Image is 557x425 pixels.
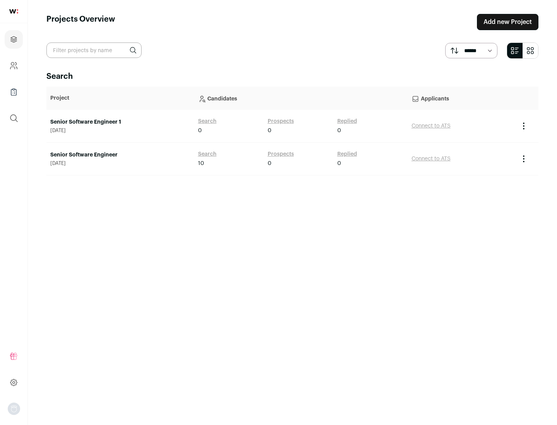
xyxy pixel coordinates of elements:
[46,14,115,30] h1: Projects Overview
[477,14,538,30] a: Add new Project
[46,71,538,82] h2: Search
[268,127,272,134] span: 0
[337,160,341,167] span: 0
[198,127,202,134] span: 0
[8,403,20,415] img: nopic.png
[268,160,272,167] span: 0
[412,123,451,129] a: Connect to ATS
[519,154,528,163] button: Project Actions
[198,117,217,125] a: Search
[50,127,190,134] span: [DATE]
[50,160,190,167] span: [DATE]
[5,30,23,49] a: Projects
[519,121,528,131] button: Project Actions
[268,150,294,158] a: Prospects
[46,42,142,58] input: Filter projects by name
[337,117,357,125] a: Replied
[268,117,294,125] a: Prospects
[8,403,20,415] button: Open dropdown
[5,83,23,101] a: Company Lists
[337,127,341,134] span: 0
[412,156,451,161] a: Connect to ATS
[50,151,190,159] a: Senior Software Engineer
[50,94,190,102] p: Project
[9,9,18,14] img: wellfound-shorthand-0d5821cbd27db2630d0214b213865d53afaa358527fdda9d0ea32b1df1b89c2c.svg
[412,90,511,106] p: Applicants
[5,56,23,75] a: Company and ATS Settings
[198,90,404,106] p: Candidates
[198,160,204,167] span: 10
[198,150,217,158] a: Search
[337,150,357,158] a: Replied
[50,118,190,126] a: Senior Software Engineer 1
